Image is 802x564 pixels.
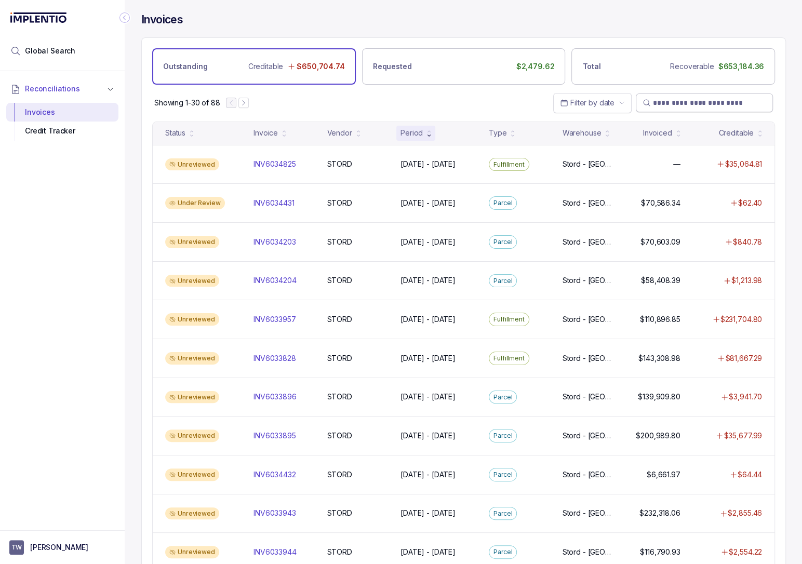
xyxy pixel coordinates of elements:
[25,84,80,94] span: Reconciliations
[563,547,616,557] p: Stord - [GEOGRAPHIC_DATA]
[165,507,219,520] div: Unreviewed
[30,542,88,553] p: [PERSON_NAME]
[400,159,456,169] p: [DATE] - [DATE]
[638,392,680,402] p: $139,909.80
[327,353,352,364] p: STORD
[563,508,616,518] p: Stord - [GEOGRAPHIC_DATA]
[253,508,296,518] p: INV6033943
[493,508,512,519] p: Parcel
[493,314,525,325] p: Fulfillment
[493,198,512,208] p: Parcel
[729,392,762,402] p: $3,941.70
[563,469,616,480] p: Stord - [GEOGRAPHIC_DATA]
[563,431,616,441] p: Stord - [GEOGRAPHIC_DATA]
[253,353,296,364] p: INV6033828
[15,103,110,122] div: Invoices
[253,198,295,208] p: INV6034431
[640,314,680,325] p: $110,896.85
[636,431,680,441] p: $200,989.80
[400,392,456,402] p: [DATE] - [DATE]
[563,392,616,402] p: Stord - [GEOGRAPHIC_DATA]
[400,353,456,364] p: [DATE] - [DATE]
[165,197,225,209] div: Under Review
[327,159,352,169] p: STORD
[725,159,762,169] p: $35,064.81
[400,431,456,441] p: [DATE] - [DATE]
[641,198,680,208] p: $70,586.34
[253,469,296,480] p: INV6034432
[154,98,220,108] p: Showing 1-30 of 88
[327,314,352,325] p: STORD
[728,508,762,518] p: $2,855.46
[15,122,110,140] div: Credit Tracker
[118,11,131,24] div: Collapse Icon
[720,314,762,325] p: $231,704.80
[165,236,219,248] div: Unreviewed
[248,61,284,72] p: Creditable
[563,275,616,286] p: Stord - [GEOGRAPHIC_DATA]
[141,12,183,27] h4: Invoices
[639,508,680,518] p: $232,318.06
[238,98,249,108] button: Next Page
[563,353,616,364] p: Stord - [GEOGRAPHIC_DATA]
[327,392,352,402] p: STORD
[493,469,512,480] p: Parcel
[493,276,512,286] p: Parcel
[731,275,762,286] p: $1,213.98
[253,431,296,441] p: INV6033895
[638,353,680,364] p: $143,308.98
[327,128,352,138] div: Vendor
[297,61,344,72] p: $650,704.74
[493,237,512,247] p: Parcel
[738,198,762,208] p: $62.40
[400,508,456,518] p: [DATE] - [DATE]
[400,198,456,208] p: [DATE] - [DATE]
[327,275,352,286] p: STORD
[729,547,762,557] p: $2,554.22
[253,314,296,325] p: INV6033957
[165,468,219,481] div: Unreviewed
[563,314,616,325] p: Stord - [GEOGRAPHIC_DATA]
[25,46,75,56] span: Global Search
[327,508,352,518] p: STORD
[400,275,456,286] p: [DATE] - [DATE]
[400,314,456,325] p: [DATE] - [DATE]
[253,275,297,286] p: INV6034204
[640,547,680,557] p: $116,790.93
[165,313,219,326] div: Unreviewed
[641,275,680,286] p: $58,408.39
[493,547,512,557] p: Parcel
[327,237,352,247] p: STORD
[165,275,219,287] div: Unreviewed
[400,547,456,557] p: [DATE] - [DATE]
[327,198,352,208] p: STORD
[493,392,512,402] p: Parcel
[163,61,207,72] p: Outstanding
[570,98,614,107] span: Filter by date
[373,61,412,72] p: Requested
[718,128,754,138] div: Creditable
[489,128,506,138] div: Type
[670,61,714,72] p: Recoverable
[724,431,762,441] p: $35,677.99
[640,237,680,247] p: $70,603.09
[6,77,118,100] button: Reconciliations
[493,353,525,364] p: Fulfillment
[6,101,118,143] div: Reconciliations
[400,469,456,480] p: [DATE] - [DATE]
[253,547,297,557] p: INV6033944
[154,98,220,108] div: Remaining page entries
[643,128,672,138] div: Invoiced
[725,353,762,364] p: $81,667.29
[560,98,614,108] search: Date Range Picker
[165,128,185,138] div: Status
[553,93,632,113] button: Date Range Picker
[253,392,297,402] p: INV6033896
[582,61,600,72] p: Total
[165,546,219,558] div: Unreviewed
[9,540,24,555] span: User initials
[400,128,423,138] div: Period
[253,159,296,169] p: INV6034825
[327,469,352,480] p: STORD
[165,352,219,365] div: Unreviewed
